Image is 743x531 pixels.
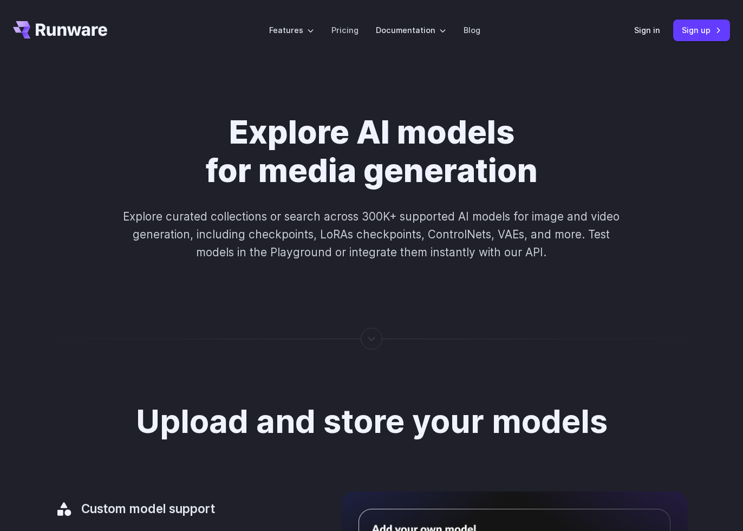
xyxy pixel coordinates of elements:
[376,24,446,36] label: Documentation
[84,113,658,190] h1: Explore AI models for media generation
[136,404,608,439] h2: Upload and store your models
[81,500,215,517] h3: Custom model support
[269,24,314,36] label: Features
[673,20,730,41] a: Sign up
[121,208,623,262] p: Explore curated collections or search across 300K+ supported AI models for image and video genera...
[13,21,107,38] a: Go to /
[634,24,660,36] a: Sign in
[331,24,359,36] a: Pricing
[464,24,480,36] a: Blog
